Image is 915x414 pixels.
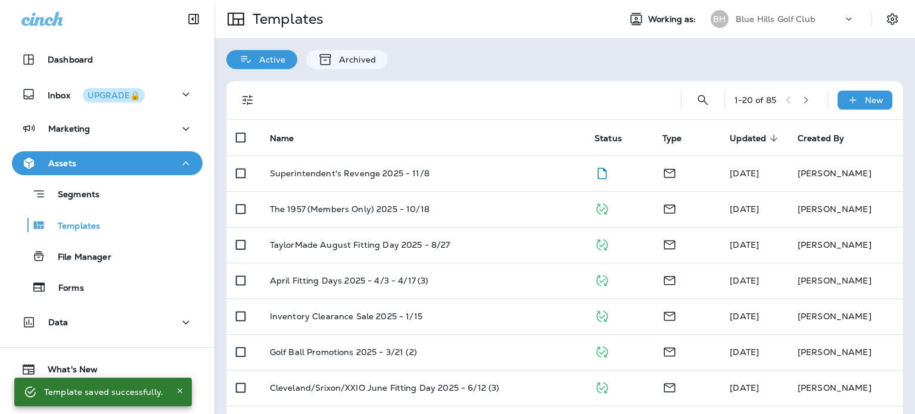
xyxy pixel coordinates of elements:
[662,381,677,392] span: Email
[12,244,203,269] button: File Manager
[12,181,203,207] button: Segments
[788,191,903,227] td: [PERSON_NAME]
[662,274,677,285] span: Email
[173,384,187,398] button: Close
[662,203,677,213] span: Email
[662,133,682,144] span: Type
[44,381,163,403] div: Template saved successfully.
[595,310,609,320] span: Published
[12,82,203,106] button: InboxUPGRADE🔒
[788,298,903,334] td: [PERSON_NAME]
[48,55,93,64] p: Dashboard
[730,311,759,322] span: Jake Hopkins
[48,158,76,168] p: Assets
[798,133,860,144] span: Created By
[788,334,903,370] td: [PERSON_NAME]
[691,88,715,112] button: Search Templates
[730,275,759,286] span: Jake Hopkins
[882,8,903,30] button: Settings
[662,238,677,249] span: Email
[46,221,100,232] p: Templates
[595,133,637,144] span: Status
[46,252,111,263] p: File Manager
[788,227,903,263] td: [PERSON_NAME]
[12,213,203,238] button: Templates
[270,276,429,285] p: April Fitting Days 2025 - 4/3 - 4/17 (3)
[48,317,69,327] p: Data
[730,347,759,357] span: Jake Hopkins
[12,275,203,300] button: Forms
[48,88,145,101] p: Inbox
[595,133,622,144] span: Status
[270,383,500,393] p: Cleveland/Srixon/XXIO June Fitting Day 2025 - 6/12 (3)
[595,274,609,285] span: Published
[270,133,310,144] span: Name
[595,238,609,249] span: Published
[36,365,98,379] span: What's New
[730,239,759,250] span: Jake Hopkins
[662,133,698,144] span: Type
[46,189,99,201] p: Segments
[12,310,203,334] button: Data
[730,133,782,144] span: Updated
[333,55,376,64] p: Archived
[788,370,903,406] td: [PERSON_NAME]
[177,7,210,31] button: Collapse Sidebar
[270,240,450,250] p: TaylorMade August Fitting Day 2025 - 8/27
[730,168,759,179] span: Jake Hopkins
[83,88,145,102] button: UPGRADE🔒
[270,204,430,214] p: The 1957 (Members Only) 2025 - 10/18
[788,263,903,298] td: [PERSON_NAME]
[12,151,203,175] button: Assets
[46,283,84,294] p: Forms
[730,382,759,393] span: Jake Hopkins
[88,91,140,99] div: UPGRADE🔒
[270,347,417,357] p: Golf Ball Promotions 2025 - 3/21 (2)
[12,386,203,410] button: Support
[711,10,729,28] div: BH
[662,310,677,320] span: Email
[236,88,260,112] button: Filters
[270,133,294,144] span: Name
[730,133,766,144] span: Updated
[865,95,883,105] p: New
[12,357,203,381] button: What's New
[662,167,677,178] span: Email
[736,14,816,24] p: Blue Hills Golf Club
[270,312,422,321] p: Inventory Clearance Sale 2025 - 1/15
[595,167,609,178] span: Draft
[248,10,323,28] p: Templates
[798,133,844,144] span: Created By
[595,345,609,356] span: Published
[662,345,677,356] span: Email
[595,203,609,213] span: Published
[48,124,90,133] p: Marketing
[253,55,285,64] p: Active
[648,14,699,24] span: Working as:
[595,381,609,392] span: Published
[12,117,203,141] button: Marketing
[270,169,430,178] p: Superintendent's Revenge 2025 - 11/8
[735,95,776,105] div: 1 - 20 of 85
[12,48,203,71] button: Dashboard
[788,155,903,191] td: [PERSON_NAME]
[730,204,759,214] span: Jake Hopkins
